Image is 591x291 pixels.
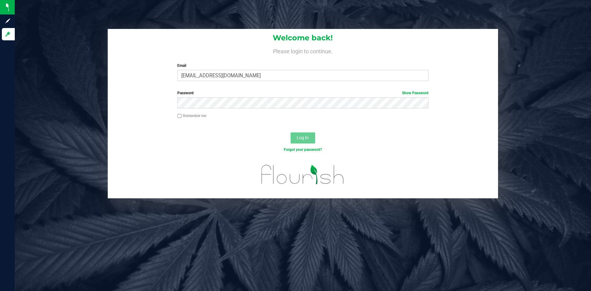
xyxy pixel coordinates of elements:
[297,135,309,140] span: Log In
[108,34,498,42] h1: Welcome back!
[108,47,498,54] h4: Please login to continue.
[177,63,428,68] label: Email
[177,113,206,119] label: Remember me
[254,159,352,190] img: flourish_logo.svg
[177,91,194,95] span: Password
[5,18,11,24] inline-svg: Sign up
[177,114,182,118] input: Remember me
[5,31,11,37] inline-svg: Log in
[284,148,322,152] a: Forgot your password?
[402,91,428,95] a: Show Password
[291,132,315,143] button: Log In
